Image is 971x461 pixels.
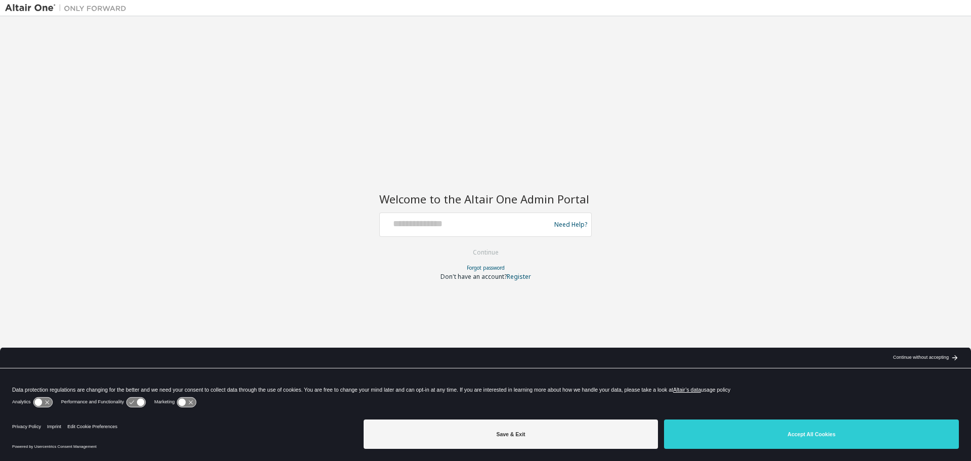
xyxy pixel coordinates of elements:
h2: Welcome to the Altair One Admin Portal [379,192,592,206]
span: Don't have an account? [440,272,507,281]
a: Forgot password [467,264,505,271]
img: Altair One [5,3,131,13]
a: Register [507,272,531,281]
a: Need Help? [554,224,587,225]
